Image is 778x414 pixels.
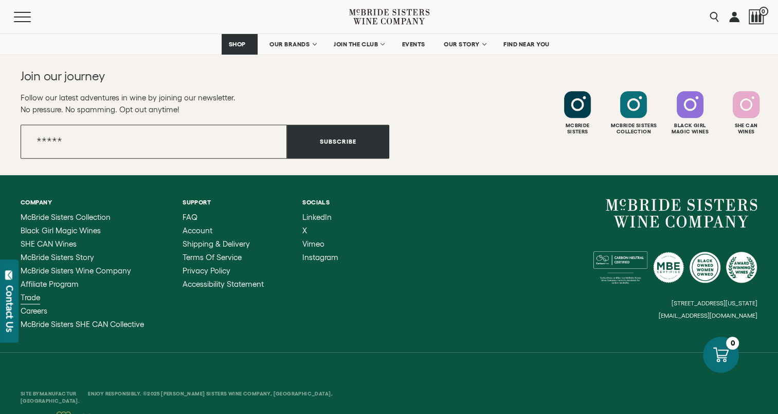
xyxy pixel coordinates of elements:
[21,68,352,84] h2: Join our journey
[40,391,77,396] a: Manufactur
[21,266,131,275] span: McBride Sisters Wine Company
[759,7,768,16] span: 0
[183,239,250,248] span: Shipping & Delivery
[21,239,77,248] span: SHE CAN Wines
[302,239,324,248] span: Vimeo
[659,312,757,319] small: [EMAIL_ADDRESS][DOMAIN_NAME]
[672,300,757,306] small: [STREET_ADDRESS][US_STATE]
[395,34,432,55] a: EVENTS
[287,125,389,159] button: Subscribe
[21,226,101,235] span: Black Girl Magic Wines
[183,253,264,262] a: Terms of Service
[269,41,310,48] span: OUR BRANDS
[21,253,144,262] a: McBride Sisters Story
[726,337,739,350] div: 0
[183,266,230,275] span: Privacy Policy
[302,213,338,221] a: LinkedIn
[183,213,264,221] a: FAQ
[21,240,144,248] a: SHE CAN Wines
[21,125,287,159] input: Email
[21,307,144,315] a: Careers
[14,12,51,22] button: Mobile Menu Trigger
[228,41,246,48] span: SHOP
[222,34,258,55] a: SHOP
[551,123,604,135] div: Mcbride Sisters
[437,34,492,55] a: OUR STORY
[334,41,378,48] span: JOIN THE CLUB
[719,123,773,135] div: She Can Wines
[503,41,550,48] span: FIND NEAR YOU
[302,227,338,235] a: X
[21,280,144,288] a: Affiliate Program
[183,253,242,262] span: Terms of Service
[302,253,338,262] a: Instagram
[302,213,332,221] span: LinkedIn
[607,91,660,135] a: Follow McBride Sisters Collection on Instagram Mcbride SistersCollection
[327,34,390,55] a: JOIN THE CLUB
[21,391,78,396] span: Site By
[302,226,307,235] span: X
[21,320,144,329] a: McBride Sisters SHE CAN Collective
[21,267,144,275] a: McBride Sisters Wine Company
[183,226,212,235] span: Account
[183,213,197,221] span: FAQ
[402,41,425,48] span: EVENTS
[606,199,757,228] a: McBride Sisters Wine Company
[551,91,604,135] a: Follow McBride Sisters on Instagram McbrideSisters
[21,253,94,262] span: McBride Sisters Story
[183,267,264,275] a: Privacy Policy
[21,213,144,221] a: McBride Sisters Collection
[263,34,322,55] a: OUR BRANDS
[21,294,144,302] a: Trade
[183,240,264,248] a: Shipping & Delivery
[21,320,144,329] span: McBride Sisters SHE CAN Collective
[444,41,480,48] span: OUR STORY
[21,306,47,315] span: Careers
[21,92,389,115] p: Follow our latest adventures in wine by joining our newsletter. No pressure. No spamming. Opt out...
[183,280,264,288] span: Accessibility Statement
[21,293,40,302] span: Trade
[302,240,338,248] a: Vimeo
[497,34,556,55] a: FIND NEAR YOU
[719,91,773,135] a: Follow SHE CAN Wines on Instagram She CanWines
[21,227,144,235] a: Black Girl Magic Wines
[663,91,717,135] a: Follow Black Girl Magic Wines on Instagram Black GirlMagic Wines
[183,227,264,235] a: Account
[21,391,333,404] span: Enjoy Responsibly. ©2025 [PERSON_NAME] Sisters Wine Company, [GEOGRAPHIC_DATA], [GEOGRAPHIC_DATA].
[607,123,660,135] div: Mcbride Sisters Collection
[183,280,264,288] a: Accessibility Statement
[21,280,79,288] span: Affiliate Program
[663,123,717,135] div: Black Girl Magic Wines
[5,285,15,332] div: Contact Us
[21,213,111,221] span: McBride Sisters Collection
